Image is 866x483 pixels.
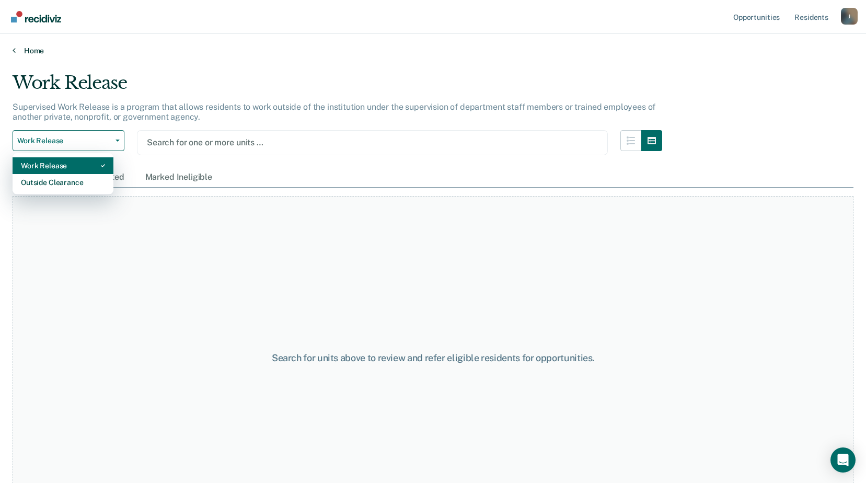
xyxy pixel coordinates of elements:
[223,352,643,364] div: Search for units above to review and refer eligible residents for opportunities.
[13,72,662,102] div: Work Release
[21,157,105,174] div: Work Release
[13,130,124,151] button: Work Release
[841,8,858,25] button: Profile dropdown button
[830,447,856,473] div: Open Intercom Messenger
[13,46,853,55] a: Home
[13,102,655,122] p: Supervised Work Release is a program that allows residents to work outside of the institution und...
[21,174,105,191] div: Outside Clearance
[17,136,111,145] span: Work Release
[841,8,858,25] div: J
[11,11,61,22] img: Recidiviz
[143,168,214,187] div: Marked Ineligible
